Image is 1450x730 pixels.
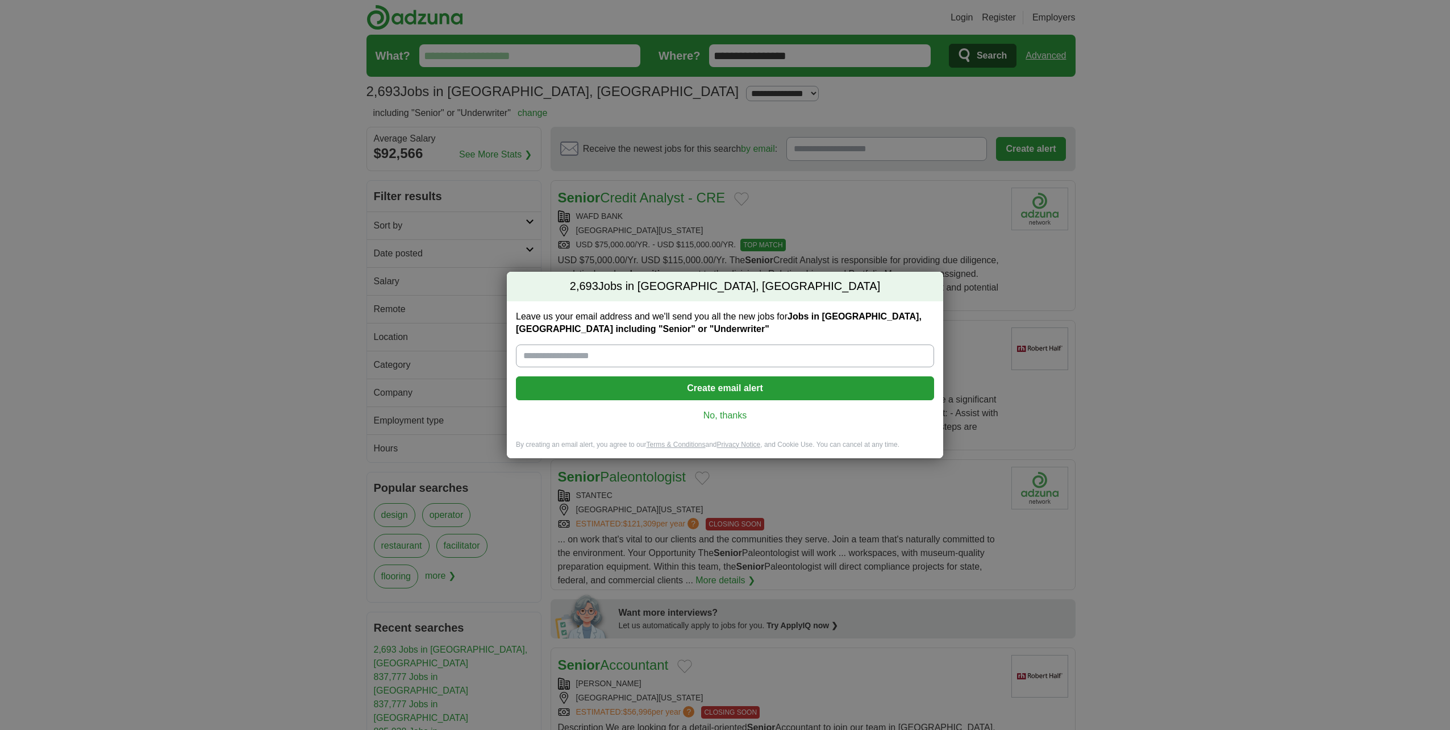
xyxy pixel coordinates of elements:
[646,441,705,449] a: Terms & Conditions
[717,441,761,449] a: Privacy Notice
[516,312,922,334] strong: Jobs in [GEOGRAPHIC_DATA], [GEOGRAPHIC_DATA] including "Senior" or "Underwriter"
[516,376,934,400] button: Create email alert
[507,440,943,459] div: By creating an email alert, you agree to our and , and Cookie Use. You can cancel at any time.
[507,272,943,301] h2: Jobs in [GEOGRAPHIC_DATA], [GEOGRAPHIC_DATA]
[570,279,598,295] span: 2,693
[516,310,934,335] label: Leave us your email address and we'll send you all the new jobs for
[525,409,925,422] a: No, thanks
